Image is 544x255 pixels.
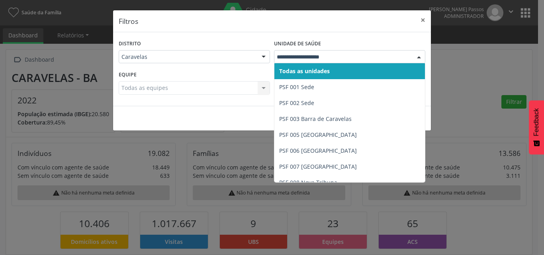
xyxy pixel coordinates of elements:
span: PSF 007 [GEOGRAPHIC_DATA] [279,163,357,170]
span: PSF 008 Nova Tribuna [279,179,337,186]
span: PSF 003 Barra de Caravelas [279,115,352,123]
span: PSF 002 Sede [279,99,314,107]
span: PSF 005 [GEOGRAPHIC_DATA] [279,131,357,138]
label: Equipe [119,69,137,81]
span: PSF 006 [GEOGRAPHIC_DATA] [279,147,357,154]
button: Close [415,10,431,30]
span: PSF 001 Sede [279,83,314,91]
span: Caravelas [121,53,254,61]
span: Feedback [533,108,540,136]
label: Unidade de saúde [274,38,321,50]
span: Todas as unidades [279,67,330,75]
button: Feedback - Mostrar pesquisa [529,100,544,154]
label: Distrito [119,38,141,50]
h5: Filtros [119,16,138,26]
